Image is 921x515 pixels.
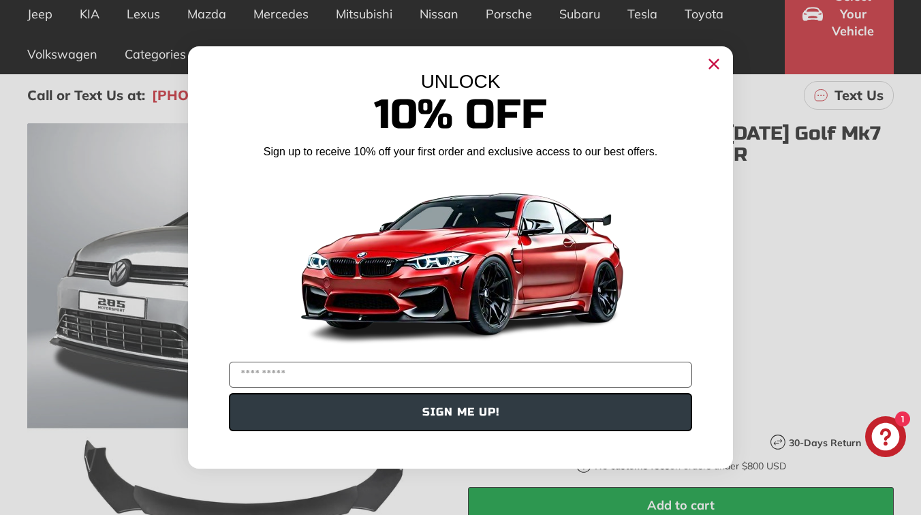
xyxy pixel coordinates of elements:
[290,165,631,356] img: Banner showing BMW 4 Series Body kit
[703,53,725,75] button: Close dialog
[421,71,501,92] span: UNLOCK
[264,146,657,157] span: Sign up to receive 10% off your first order and exclusive access to our best offers.
[229,362,692,388] input: YOUR EMAIL
[374,90,547,140] span: 10% Off
[861,416,910,461] inbox-online-store-chat: Shopify online store chat
[229,393,692,431] button: SIGN ME UP!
